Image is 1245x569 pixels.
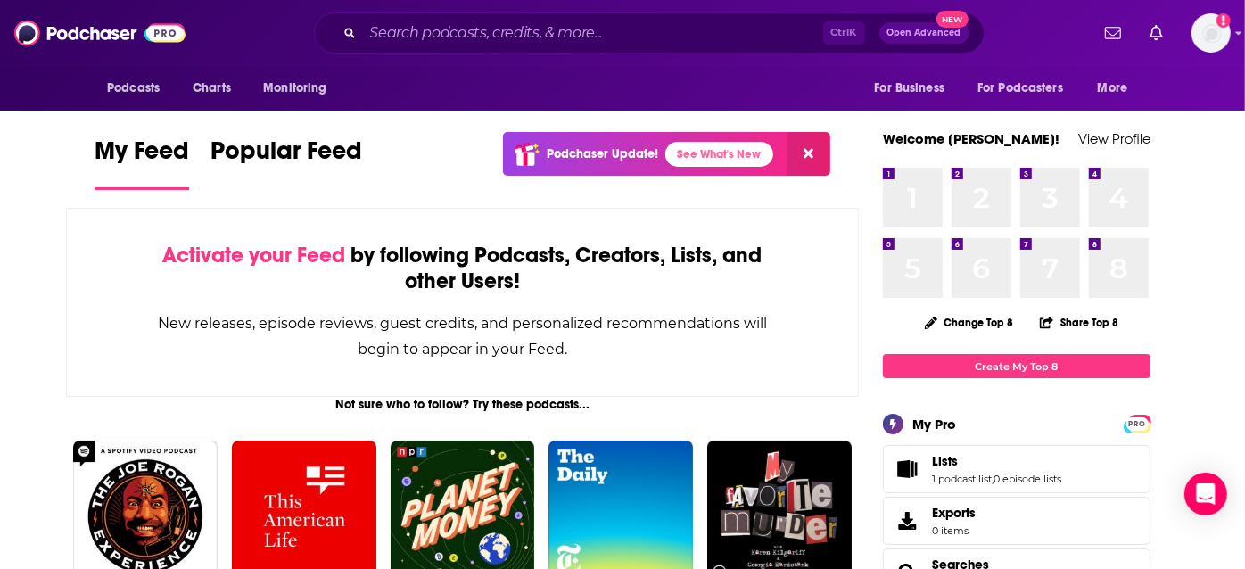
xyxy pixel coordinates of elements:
button: open menu [1085,71,1150,105]
div: by following Podcasts, Creators, Lists, and other Users! [156,243,769,294]
span: Lists [883,445,1150,493]
span: , [992,473,994,485]
a: Show notifications dropdown [1098,18,1128,48]
span: Lists [932,453,958,469]
button: open menu [966,71,1089,105]
button: open menu [862,71,967,105]
a: Welcome [PERSON_NAME]! [883,130,1059,147]
span: Charts [193,76,231,101]
button: open menu [95,71,183,105]
span: Open Advanced [887,29,961,37]
span: Ctrl K [823,21,865,45]
a: Create My Top 8 [883,354,1150,378]
div: Not sure who to follow? Try these podcasts... [66,397,859,412]
span: Monitoring [263,76,326,101]
button: Open AdvancedNew [879,22,969,44]
button: Share Top 8 [1039,305,1119,340]
button: open menu [251,71,350,105]
a: PRO [1126,416,1148,430]
span: Activate your Feed [162,242,345,268]
span: My Feed [95,136,189,177]
svg: Add a profile image [1216,13,1231,28]
a: Exports [883,497,1150,545]
button: Change Top 8 [914,311,1025,334]
span: New [936,11,969,28]
span: Logged in as anna.andree [1191,13,1231,53]
a: View Profile [1078,130,1150,147]
a: See What's New [665,142,773,167]
span: Podcasts [107,76,160,101]
span: For Business [874,76,944,101]
a: Popular Feed [210,136,362,190]
span: For Podcasters [977,76,1063,101]
p: Podchaser Update! [547,146,658,161]
img: User Profile [1191,13,1231,53]
input: Search podcasts, credits, & more... [363,19,823,47]
span: Exports [932,505,976,521]
a: Charts [181,71,242,105]
span: Popular Feed [210,136,362,177]
a: Lists [932,453,1061,469]
span: PRO [1126,417,1148,431]
span: 0 items [932,524,976,537]
div: Open Intercom Messenger [1184,473,1227,515]
button: Show profile menu [1191,13,1231,53]
a: 0 episode lists [994,473,1061,485]
a: My Feed [95,136,189,190]
div: My Pro [912,416,956,433]
a: Show notifications dropdown [1142,18,1170,48]
span: Exports [889,508,925,533]
a: Lists [889,457,925,482]
a: 1 podcast list [932,473,992,485]
div: Search podcasts, credits, & more... [314,12,985,54]
span: More [1098,76,1128,101]
img: Podchaser - Follow, Share and Rate Podcasts [14,16,186,50]
div: New releases, episode reviews, guest credits, and personalized recommendations will begin to appe... [156,310,769,362]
